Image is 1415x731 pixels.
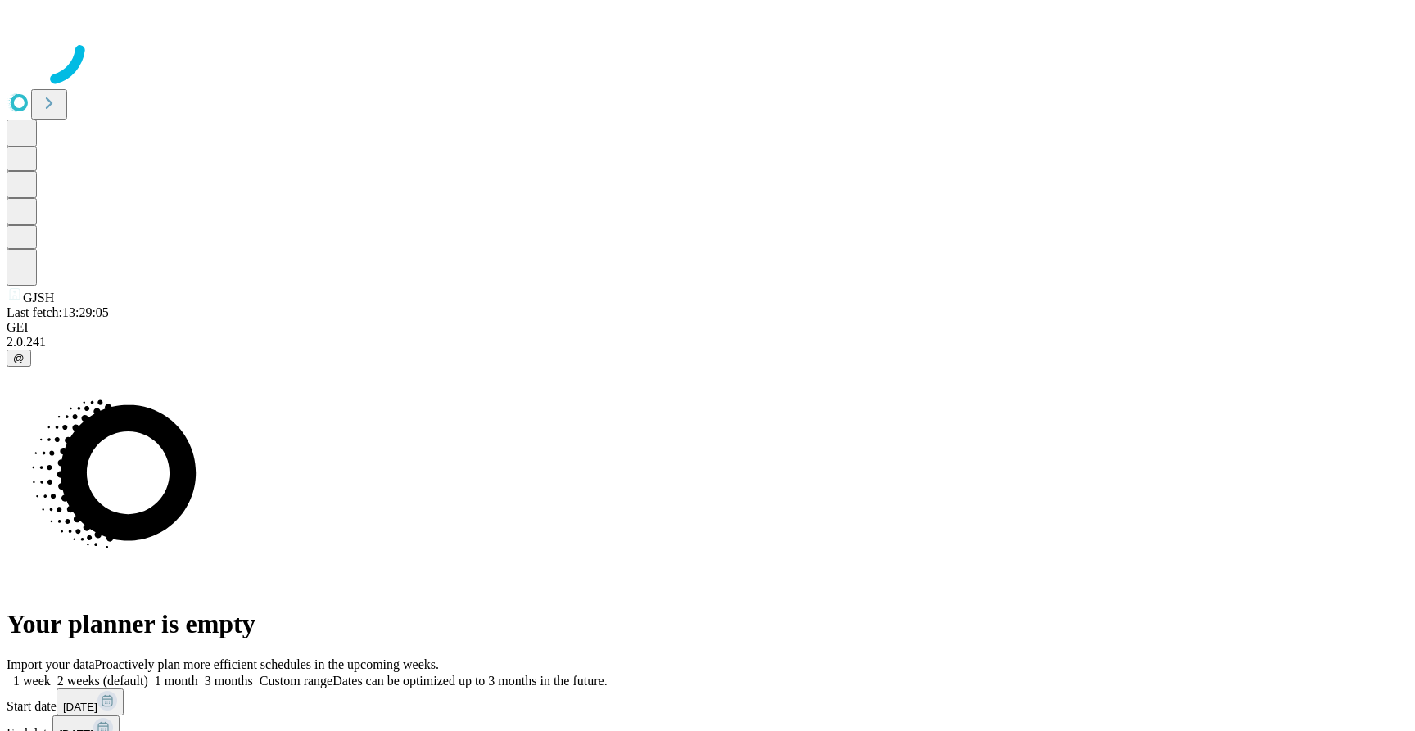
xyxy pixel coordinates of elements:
[205,674,253,688] span: 3 months
[13,352,25,364] span: @
[7,609,1408,639] h1: Your planner is empty
[23,291,54,305] span: GJSH
[7,688,1408,715] div: Start date
[7,350,31,367] button: @
[13,674,51,688] span: 1 week
[63,701,97,713] span: [DATE]
[57,688,124,715] button: [DATE]
[155,674,198,688] span: 1 month
[95,657,439,671] span: Proactively plan more efficient schedules in the upcoming weeks.
[57,674,148,688] span: 2 weeks (default)
[7,305,109,319] span: Last fetch: 13:29:05
[332,674,607,688] span: Dates can be optimized up to 3 months in the future.
[260,674,332,688] span: Custom range
[7,335,1408,350] div: 2.0.241
[7,320,1408,335] div: GEI
[7,657,95,671] span: Import your data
